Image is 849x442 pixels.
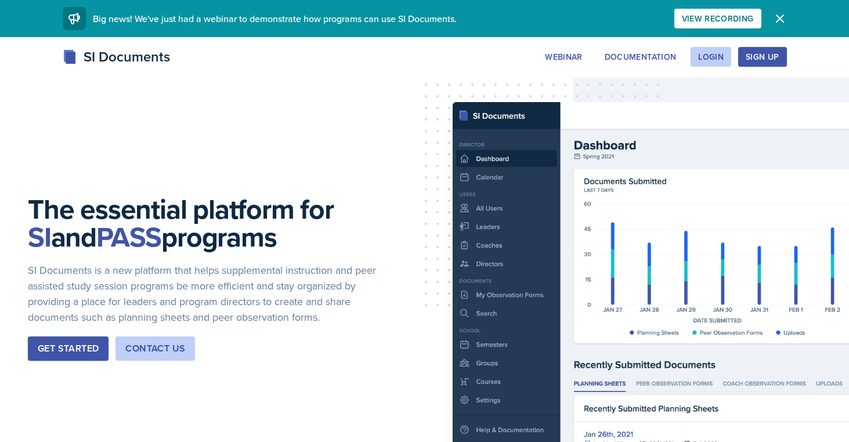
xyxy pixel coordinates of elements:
span: Big news! We've just had a webinar to demonstrate how programs can use SI Documents. [93,12,457,25]
div: Documentation [605,52,677,61]
div: View Recording [682,14,754,23]
div: Login [698,52,724,61]
div: SI Documents [63,46,170,67]
button: Contact Us [115,336,195,361]
button: Documentation [597,47,684,67]
div: Webinar [545,52,582,61]
button: View Recording [674,9,761,28]
button: Get Started [28,336,109,361]
button: Sign Up [738,47,786,67]
div: Sign Up [746,52,779,61]
div: Contact Us [125,342,185,356]
div: Get Started [38,342,99,356]
button: Login [691,47,731,67]
button: Webinar [537,47,590,67]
